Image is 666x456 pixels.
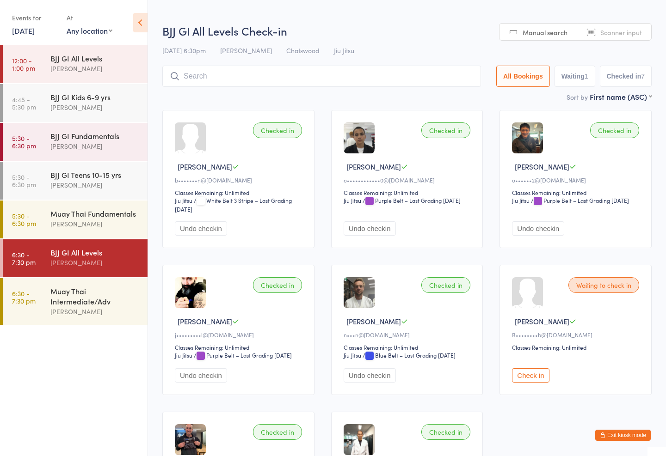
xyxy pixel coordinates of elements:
div: Checked in [421,424,470,440]
img: image1693891022.png [344,122,375,153]
div: Jiu Jitsu [344,351,361,359]
div: [PERSON_NAME] [50,141,140,152]
div: Classes Remaining: Unlimited [344,343,474,351]
div: 7 [641,73,645,80]
button: Undo checkin [175,221,227,236]
span: / Blue Belt – Last Grading [DATE] [363,351,456,359]
time: 6:30 - 7:30 pm [12,251,36,266]
span: [DATE] 6:30pm [162,46,206,55]
img: image1752140940.png [175,424,206,455]
button: Waiting1 [555,66,595,87]
button: Undo checkin [344,221,396,236]
div: Classes Remaining: Unlimited [512,188,642,196]
div: [PERSON_NAME] [50,219,140,229]
span: [PERSON_NAME] [220,46,272,55]
time: 5:30 - 6:30 pm [12,173,36,188]
span: [PERSON_NAME] [178,316,232,326]
span: / Purple Belt – Last Grading [DATE] [363,196,461,204]
img: image1752277619.png [512,122,543,153]
div: BJJ GI All Levels [50,53,140,63]
div: Checked in [590,122,639,138]
h2: BJJ GI All Levels Check-in [162,23,652,38]
div: n•••n@[DOMAIN_NAME] [344,331,474,339]
span: [PERSON_NAME] [515,162,569,171]
div: Muay Thai Fundamentals [50,208,140,219]
a: 4:45 -5:30 pmBJJ GI Kids 6-9 yrs[PERSON_NAME] [3,84,148,122]
div: Jiu Jitsu [344,196,361,204]
span: [PERSON_NAME] [346,162,401,171]
a: 6:30 -7:30 pmBJJ GI All Levels[PERSON_NAME] [3,239,148,277]
img: image1703230990.png [175,277,206,308]
div: Any location [67,25,112,36]
div: Classes Remaining: Unlimited [175,343,305,351]
div: b•••••••n@[DOMAIN_NAME] [175,176,305,184]
div: Classes Remaining: Unlimited [344,188,474,196]
div: Checked in [421,122,470,138]
time: 5:30 - 6:30 pm [12,134,36,149]
div: Jiu Jitsu [175,196,192,204]
div: [PERSON_NAME] [50,180,140,190]
span: [PERSON_NAME] [178,162,232,171]
a: 5:30 -6:30 pmBJJ GI Teens 10-15 yrs[PERSON_NAME] [3,162,148,200]
div: o••••••2@[DOMAIN_NAME] [512,176,642,184]
button: Checked in7 [600,66,652,87]
time: 12:00 - 1:00 pm [12,57,35,72]
button: Check in [512,368,549,383]
div: Checked in [253,277,302,293]
input: Search [162,66,481,87]
a: 5:30 -6:30 pmBJJ GI Fundamentals[PERSON_NAME] [3,123,148,161]
div: Jiu Jitsu [512,196,530,204]
button: All Bookings [496,66,550,87]
span: / Purple Belt – Last Grading [DATE] [194,351,292,359]
div: [PERSON_NAME] [50,102,140,113]
span: Scanner input [600,28,642,37]
a: 5:30 -6:30 pmMuay Thai Fundamentals[PERSON_NAME] [3,201,148,238]
div: BJJ GI All Levels [50,247,140,257]
div: Waiting to check in [568,277,639,293]
time: 5:30 - 6:30 pm [12,212,36,227]
button: Undo checkin [175,368,227,383]
a: 6:30 -7:30 pmMuay Thai Intermediate/Adv[PERSON_NAME] [3,278,148,325]
div: First name (ASC) [590,91,652,102]
button: Exit kiosk mode [595,430,651,441]
div: BJJ GI Fundamentals [50,131,140,141]
span: Jiu Jitsu [334,46,354,55]
a: [DATE] [12,25,35,36]
div: At [67,10,112,25]
span: Chatswood [286,46,320,55]
div: 1 [585,73,588,80]
span: / Purple Belt – Last Grading [DATE] [531,196,629,204]
div: j•••••••••l@[DOMAIN_NAME] [175,331,305,339]
div: [PERSON_NAME] [50,306,140,317]
img: image1693891076.png [344,277,375,308]
div: Classes Remaining: Unlimited [175,188,305,196]
div: [PERSON_NAME] [50,63,140,74]
div: Jiu Jitsu [175,351,192,359]
time: 6:30 - 7:30 pm [12,290,36,304]
div: Events for [12,10,57,25]
div: Checked in [421,277,470,293]
span: / White Belt 3 Stripe – Last Grading [DATE] [175,196,292,213]
button: Undo checkin [512,221,564,236]
div: Classes Remaining: Unlimited [512,343,642,351]
span: [PERSON_NAME] [515,316,569,326]
img: image1743205496.png [344,424,375,455]
span: [PERSON_NAME] [346,316,401,326]
div: Checked in [253,122,302,138]
div: Muay Thai Intermediate/Adv [50,286,140,306]
label: Sort by [567,92,588,102]
a: 12:00 -1:00 pmBJJ GI All Levels[PERSON_NAME] [3,45,148,83]
span: Manual search [523,28,567,37]
button: Undo checkin [344,368,396,383]
div: B••••••••b@[DOMAIN_NAME] [512,331,642,339]
div: Checked in [253,424,302,440]
div: [PERSON_NAME] [50,257,140,268]
div: BJJ GI Teens 10-15 yrs [50,170,140,180]
div: BJJ GI Kids 6-9 yrs [50,92,140,102]
div: o••••••••••••0@[DOMAIN_NAME] [344,176,474,184]
time: 4:45 - 5:30 pm [12,96,36,110]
